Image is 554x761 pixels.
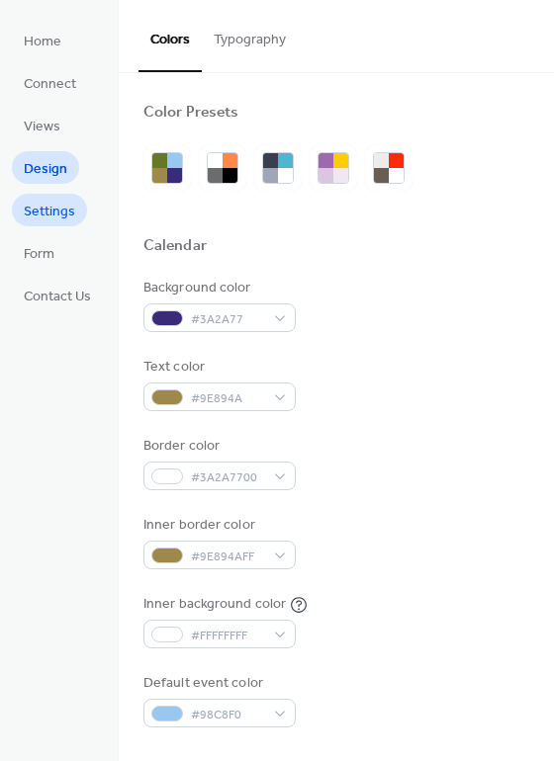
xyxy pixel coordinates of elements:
[24,244,54,265] span: Form
[143,278,292,298] div: Background color
[24,117,60,137] span: Views
[191,309,264,330] span: #3A2A77
[12,66,88,99] a: Connect
[12,279,103,311] a: Contact Us
[143,357,292,378] div: Text color
[143,103,238,124] div: Color Presets
[191,705,264,725] span: #98C8F0
[191,626,264,646] span: #FFFFFFFF
[143,515,292,536] div: Inner border color
[24,202,75,222] span: Settings
[12,236,66,269] a: Form
[143,594,286,615] div: Inner background color
[143,236,207,257] div: Calendar
[24,32,61,52] span: Home
[12,194,87,226] a: Settings
[143,673,292,694] div: Default event color
[24,287,91,307] span: Contact Us
[12,151,79,184] a: Design
[191,467,264,488] span: #3A2A7700
[12,109,72,141] a: Views
[24,159,67,180] span: Design
[191,547,264,567] span: #9E894AFF
[12,24,73,56] a: Home
[143,436,292,457] div: Border color
[191,388,264,409] span: #9E894A
[24,74,76,95] span: Connect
